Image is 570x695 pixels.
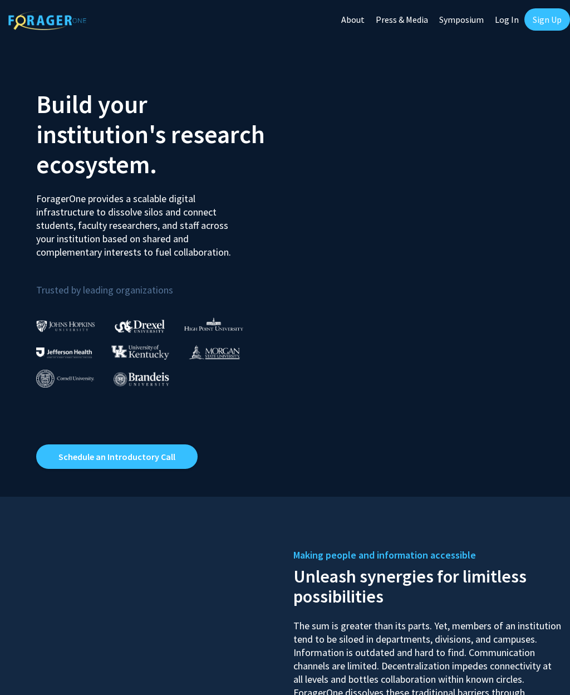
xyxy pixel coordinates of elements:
[36,347,92,358] img: Thomas Jefferson University
[36,370,94,388] img: Cornell University
[524,8,570,31] a: Sign Up
[184,317,243,331] img: High Point University
[115,320,165,332] img: Drexel University
[293,547,562,564] h5: Making people and information accessible
[36,184,248,259] p: ForagerOne provides a scalable digital infrastructure to dissolve silos and connect students, fac...
[293,564,562,606] h2: Unleash synergies for limitless possibilities
[111,345,169,360] img: University of Kentucky
[36,444,198,469] a: Opens in a new tab
[114,372,169,386] img: Brandeis University
[189,345,240,359] img: Morgan State University
[36,89,277,179] h2: Build your institution's research ecosystem.
[8,11,86,30] img: ForagerOne Logo
[36,320,95,332] img: Johns Hopkins University
[36,268,277,298] p: Trusted by leading organizations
